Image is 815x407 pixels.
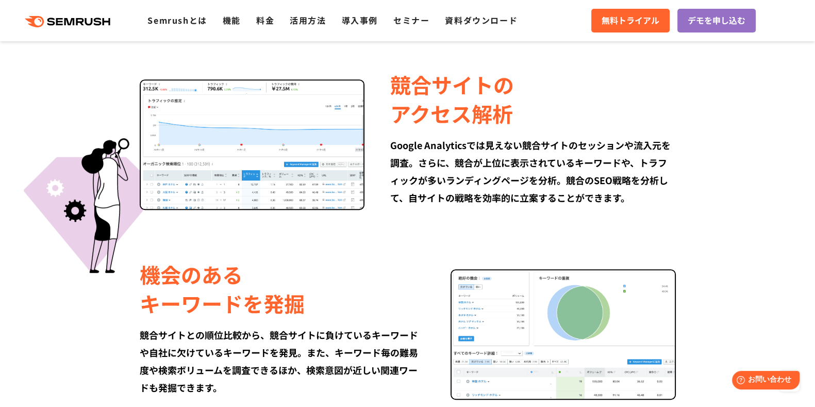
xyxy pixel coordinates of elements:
a: 資料ダウンロード [445,14,518,26]
a: 機能 [223,14,241,26]
div: 競合サイトとの順位比較から、競合サイトに負けているキーワードや自社に欠けているキーワードを発見。また、キーワード毎の難易度や検索ボリュームを調査できるほか、検索意図が近しい関連ワードも発掘できます。 [140,326,425,396]
div: Google Analyticsでは見えない競合サイトのセッションや流入元を調査。さらに、競合が上位に表示されているキーワードや、トラフィックが多いランディングページを分析。競合のSEO戦略を分... [390,136,675,206]
span: 無料トライアル [602,14,659,27]
iframe: Help widget launcher [723,367,804,396]
span: デモを申し込む [688,14,745,27]
a: デモを申し込む [677,9,756,32]
a: Semrushとは [147,14,207,26]
a: 無料トライアル [591,9,670,32]
div: 競合サイトの アクセス解析 [390,70,675,128]
a: 活用方法 [290,14,326,26]
div: 機会のある キーワードを発掘 [140,260,425,318]
a: セミナー [393,14,429,26]
a: 導入事例 [342,14,378,26]
a: 料金 [256,14,274,26]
